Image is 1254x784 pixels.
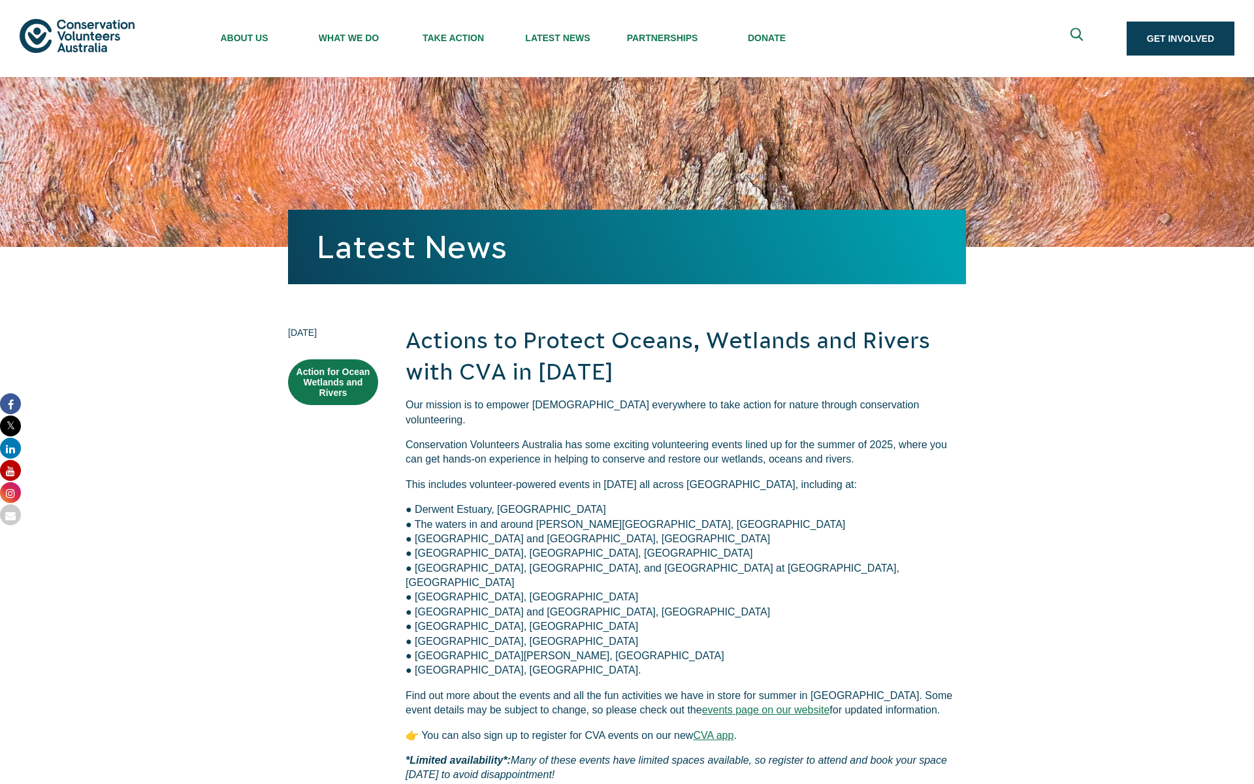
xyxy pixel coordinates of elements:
[406,478,966,492] p: This includes volunteer-powered events in [DATE] all across [GEOGRAPHIC_DATA], including at:
[1070,28,1086,50] span: Expand search box
[288,359,378,405] a: Action for Ocean Wetlands and Rivers
[610,33,715,43] span: Partnerships
[192,33,297,43] span: About Us
[702,704,830,715] a: events page on our website
[406,728,966,743] p: 👉 You can also sign up to register for CVA events on our new .
[693,730,733,741] a: CVA app
[406,325,966,387] h2: Actions to Protect Oceans, Wetlands and Rivers with CVA in [DATE]
[20,19,135,52] img: logo.svg
[406,502,966,678] p: ● Derwent Estuary, [GEOGRAPHIC_DATA] ● The waters in and around [PERSON_NAME][GEOGRAPHIC_DATA], [...
[317,229,507,265] a: Latest News
[1063,23,1094,54] button: Expand search box Close search box
[715,33,819,43] span: Donate
[297,33,401,43] span: What We Do
[506,33,610,43] span: Latest News
[401,33,506,43] span: Take Action
[406,438,966,467] p: Conservation Volunteers Australia has some exciting volunteering events lined up for the summer o...
[406,398,966,427] p: Our mission is to empower [DEMOGRAPHIC_DATA] everywhere to take action for nature through conserv...
[406,755,947,780] em: Many of these events have limited spaces available, so register to attend and book your space [DA...
[406,755,511,766] em: *Limited availability*:
[1127,22,1234,56] a: Get Involved
[406,689,966,718] p: Find out more about the events and all the fun activities we have in store for summer in [GEOGRAP...
[288,325,378,340] time: [DATE]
